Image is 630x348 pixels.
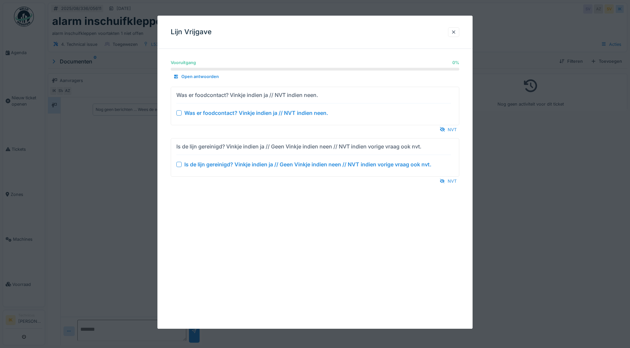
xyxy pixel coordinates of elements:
[437,177,459,186] div: NVT
[176,142,421,150] div: Is de lijn gereinigd? Vinkje indien ja // Geen Vinkje indien neen // NVT indien vorige vraag ook ...
[174,90,456,122] summary: Was er foodcontact? Vinkje indien ja // NVT indien neen. Was er foodcontact? Vinkje indien ja // ...
[171,68,459,70] progress: 0 %
[171,72,222,81] div: Open antwoorden
[176,91,318,99] div: Was er foodcontact? Vinkje indien ja // NVT indien neen.
[171,28,212,36] h3: Lijn Vrijgave
[184,109,328,117] div: Was er foodcontact? Vinkje indien ja // NVT indien neen.
[171,59,196,66] div: Vooruitgang
[184,160,431,168] div: Is de lijn gereinigd? Vinkje indien ja // Geen Vinkje indien neen // NVT indien vorige vraag ook ...
[437,125,459,134] div: NVT
[452,59,459,66] div: 0 %
[174,141,456,174] summary: Is de lijn gereinigd? Vinkje indien ja // Geen Vinkje indien neen // NVT indien vorige vraag ook ...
